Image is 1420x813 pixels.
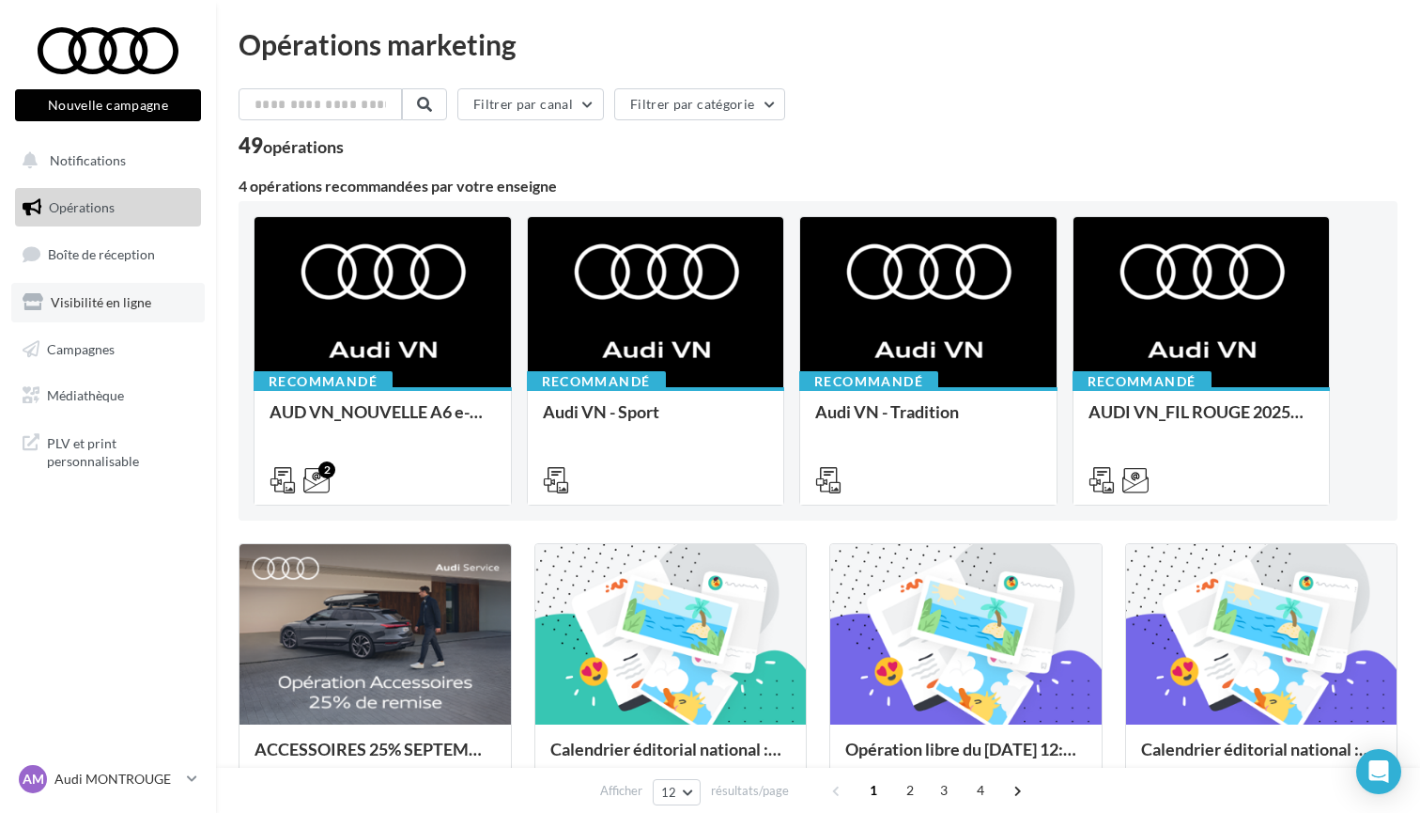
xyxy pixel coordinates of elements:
span: PLV et print personnalisable [47,430,193,471]
span: Visibilité en ligne [51,294,151,310]
button: Notifications [11,141,197,180]
a: Visibilité en ligne [11,283,205,322]
span: Boîte de réception [48,246,155,262]
div: AUDI VN_FIL ROUGE 2025 - A1, Q2, Q3, Q5 et Q4 e-tron [1088,402,1315,440]
span: Campagnes [47,340,115,356]
span: 12 [661,785,677,800]
button: Filtrer par catégorie [614,88,785,120]
a: AM Audi MONTROUGE [15,761,201,797]
div: AUD VN_NOUVELLE A6 e-tron [270,402,496,440]
button: Nouvelle campagne [15,89,201,121]
div: Recommandé [254,371,393,392]
a: Opérations [11,188,205,227]
button: 12 [653,779,701,805]
div: Recommandé [527,371,666,392]
div: Calendrier éditorial national : du 02.09 au 08.09 [550,740,792,777]
span: 2 [895,775,925,805]
div: Opérations marketing [239,30,1397,58]
div: Open Intercom Messenger [1356,749,1401,794]
button: Filtrer par canal [457,88,604,120]
div: 2 [318,461,335,478]
div: 4 opérations recommandées par votre enseigne [239,179,1397,194]
div: Audi VN - Tradition [815,402,1042,440]
a: Boîte de réception [11,234,205,274]
span: 3 [929,775,959,805]
div: ACCESSOIRES 25% SEPTEMBRE - AUDI SERVICE [255,740,496,777]
div: Recommandé [1073,371,1212,392]
div: Recommandé [799,371,938,392]
span: 1 [858,775,888,805]
span: Opérations [49,199,115,215]
p: Audi MONTROUGE [54,770,179,789]
span: Médiathèque [47,387,124,403]
div: Calendrier éditorial national : semaine du 25.08 au 31.08 [1141,740,1382,777]
span: 4 [965,775,996,805]
a: PLV et print personnalisable [11,423,205,478]
span: AM [23,770,44,789]
a: Campagnes [11,330,205,369]
span: Notifications [50,152,126,168]
div: Opération libre du [DATE] 12:06 [845,740,1087,777]
div: Audi VN - Sport [543,402,769,440]
div: opérations [263,138,344,155]
a: Médiathèque [11,376,205,415]
span: Afficher [600,782,642,800]
div: 49 [239,135,344,156]
span: résultats/page [711,782,789,800]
